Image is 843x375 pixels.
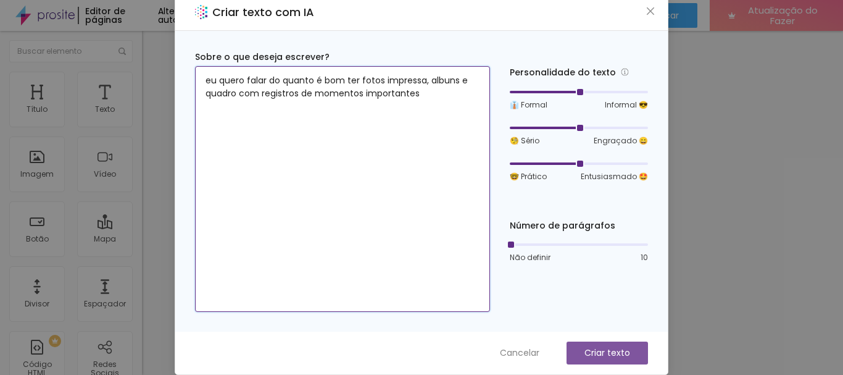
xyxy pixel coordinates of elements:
[212,4,314,20] font: Criar texto com IA
[488,342,552,364] button: Cancelar
[510,99,547,110] font: 👔 Formal
[500,347,539,359] font: Cancelar
[195,51,330,63] font: Sobre o que deseja escrever?
[581,171,648,182] font: Entusiasmado 🤩
[644,5,657,18] button: Fechar
[594,135,648,146] font: Engraçado 😄
[510,219,615,232] font: Número de parágrafos
[567,342,648,364] button: Criar texto
[510,135,539,146] font: 🧐 Sério
[646,6,655,16] span: fechar
[605,99,648,110] font: Informal 😎
[195,66,490,312] textarea: eu quero falar do quanto é bom ter fotos impressa, albuns e quadro com registros de momentos impo...
[641,252,648,263] font: 10
[510,252,550,263] font: Não definir
[510,66,616,78] font: Personalidade do texto
[510,171,547,182] font: 🤓 Prático
[584,347,630,359] font: Criar texto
